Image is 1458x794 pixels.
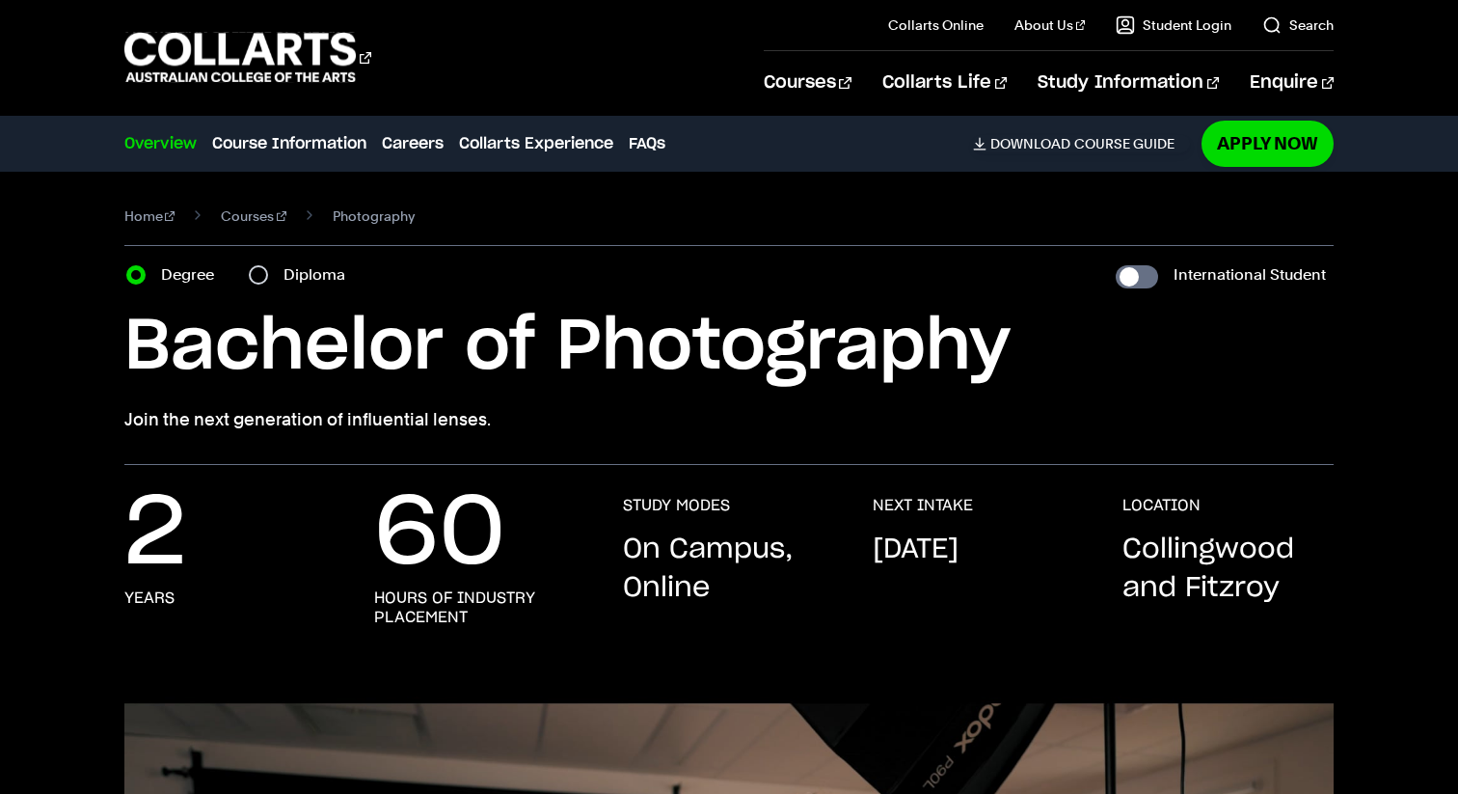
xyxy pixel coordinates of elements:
h3: STUDY MODES [623,496,730,515]
a: Collarts Online [888,15,984,35]
a: Search [1262,15,1334,35]
span: Download [990,135,1070,152]
a: Collarts Life [882,51,1007,115]
h1: Bachelor of Photography [124,304,1335,391]
h3: NEXT INTAKE [873,496,973,515]
p: 60 [374,496,505,573]
label: Degree [161,261,226,288]
h3: years [124,589,175,608]
p: Join the next generation of influential lenses. [124,406,1335,433]
a: Student Login [1116,15,1231,35]
label: International Student [1174,261,1326,288]
a: Enquire [1250,51,1334,115]
div: Go to homepage [124,30,371,85]
a: About Us [1014,15,1086,35]
p: Collingwood and Fitzroy [1122,531,1334,608]
h3: LOCATION [1122,496,1201,515]
a: Courses [764,51,851,115]
a: DownloadCourse Guide [973,135,1190,152]
p: On Campus, Online [623,531,834,608]
span: Photography [333,203,415,230]
a: Study Information [1038,51,1219,115]
a: Collarts Experience [459,132,613,155]
a: Home [124,203,175,230]
h3: hours of industry placement [374,589,585,627]
label: Diploma [283,261,357,288]
p: [DATE] [873,531,958,569]
a: FAQs [629,132,665,155]
a: Course Information [212,132,366,155]
a: Apply Now [1201,121,1334,166]
a: Overview [124,132,197,155]
a: Careers [382,132,444,155]
p: 2 [124,496,186,573]
a: Courses [221,203,286,230]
